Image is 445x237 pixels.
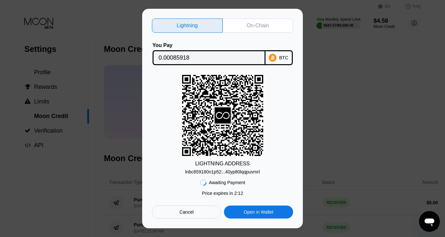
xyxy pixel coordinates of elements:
[195,161,250,167] div: LIGHTNING ADDRESS
[179,209,194,215] div: Cancel
[152,206,221,219] div: Cancel
[247,22,269,29] div: On-Chain
[234,191,243,196] span: 2 : 12
[279,55,288,60] div: BTC
[244,209,273,215] div: Open in Wallet
[224,206,293,219] div: Open in Wallet
[419,211,440,232] iframe: Button to launch messaging window
[177,22,198,29] div: Lightning
[202,191,243,196] div: Price expires in
[152,42,293,65] div: You PayBTC
[153,42,266,48] div: You Pay
[209,180,245,185] div: Awaiting Payment
[185,169,260,174] div: lnbc859180n1p52...40yp80lqqpuvmrl
[223,18,293,33] div: On-Chain
[185,167,260,174] div: lnbc859180n1p52...40yp80lqqpuvmrl
[152,18,223,33] div: Lightning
